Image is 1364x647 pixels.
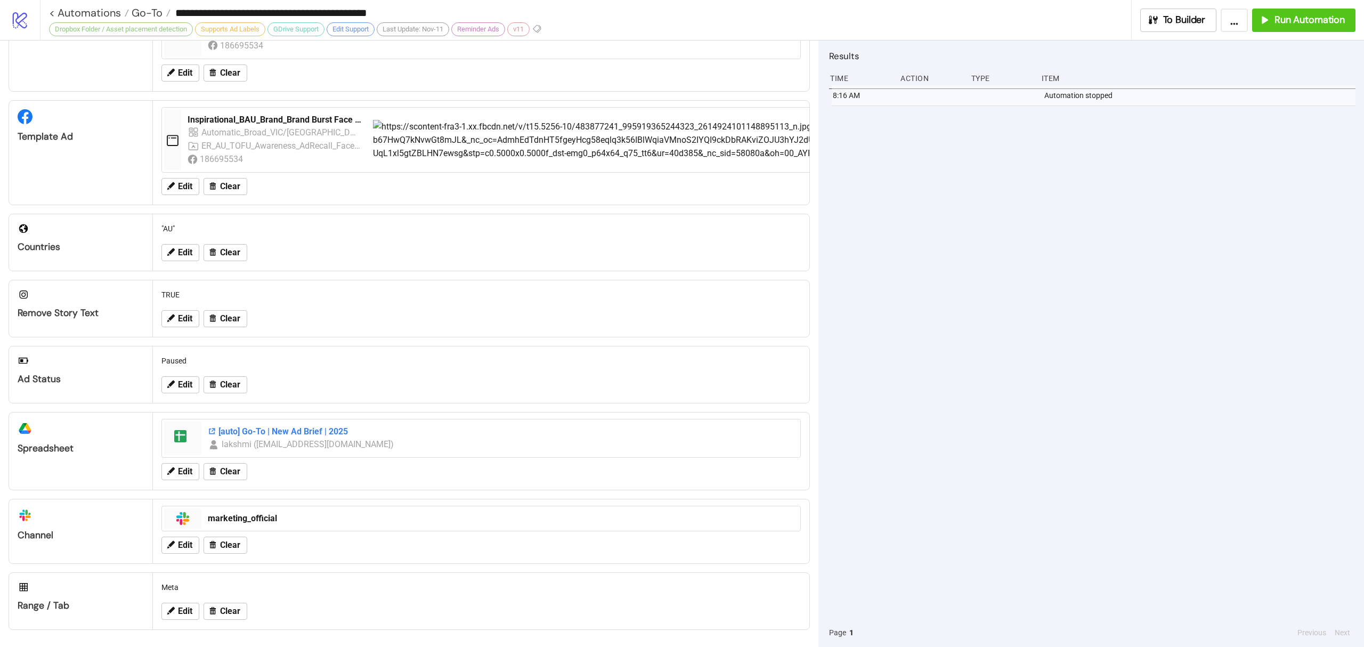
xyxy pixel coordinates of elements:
button: Previous [1294,627,1329,638]
span: Clear [220,540,240,550]
div: v11 [507,22,530,36]
div: Edit Support [327,22,375,36]
div: 186695534 [220,39,266,52]
button: Edit [161,376,199,393]
div: GDrive Support [267,22,324,36]
h2: Results [829,49,1355,63]
img: https://scontent-fra3-1.xx.fbcdn.net/v/t15.5256-10/483877241_995919365244323_2614924101148895113_... [373,120,1199,160]
button: Clear [204,244,247,261]
div: Meta [157,577,805,597]
div: Remove Story Text [18,307,144,319]
button: Clear [204,376,247,393]
button: Clear [204,463,247,480]
button: Edit [161,244,199,261]
div: Time [829,68,892,88]
button: Edit [161,463,199,480]
button: To Builder [1140,9,1217,32]
span: Edit [178,182,192,191]
div: ER_AU_TOFU_Awareness_AdRecall_FaceHero | Brand Burst 4 VIC, [GEOGRAPHIC_DATA], [GEOGRAPHIC_DATA] [201,139,360,152]
button: Edit [161,310,199,327]
button: Clear [204,64,247,82]
button: Clear [204,603,247,620]
a: < Automations [49,7,129,18]
div: TRUE [157,285,805,305]
div: Range / Tab [18,600,144,612]
span: Clear [220,182,240,191]
div: Countries [18,241,144,253]
span: Clear [220,467,240,476]
button: Edit [161,178,199,195]
span: Clear [220,68,240,78]
span: Edit [178,467,192,476]
div: 8:16 AM [832,85,895,106]
span: Edit [178,314,192,323]
span: Edit [178,540,192,550]
span: Edit [178,380,192,390]
span: Go-To [129,6,163,20]
span: Edit [178,248,192,257]
div: Inspirational_BAU_Brand_Brand Burst Face Hero_LoFi_Video_20250317_AU [188,114,364,126]
span: Clear [220,380,240,390]
div: [auto] Go-To | New Ad Brief | 2025 [208,426,794,438]
span: To Builder [1163,14,1206,26]
button: Run Automation [1252,9,1355,32]
div: Last Update: Nov-11 [377,22,449,36]
button: ... [1221,9,1248,32]
div: Template Ad [18,131,144,143]
button: Next [1331,627,1353,638]
div: "AU" [157,219,805,239]
div: Action [899,68,962,88]
a: Go-To [129,7,170,18]
button: Edit [161,603,199,620]
div: Dropbox Folder / Asset placement detection [49,22,193,36]
span: Clear [220,248,240,257]
button: Clear [204,537,247,554]
button: Clear [204,310,247,327]
span: Page [829,627,846,638]
span: Clear [220,606,240,616]
div: Automatic_Broad_VIC/[GEOGRAPHIC_DATA]/[GEOGRAPHIC_DATA]-55_AdRecall [201,126,360,139]
div: Supports Ad Labels [195,22,265,36]
span: Clear [220,314,240,323]
span: Run Automation [1274,14,1345,26]
span: Edit [178,68,192,78]
div: 186695534 [200,152,246,166]
button: Edit [161,64,199,82]
div: Channel [18,529,144,541]
div: Paused [157,351,805,371]
button: 1 [846,627,857,638]
button: Edit [161,537,199,554]
div: marketing_official [208,513,794,524]
span: Edit [178,606,192,616]
div: lakshmi ([EMAIL_ADDRESS][DOMAIN_NAME]) [222,438,395,451]
div: Ad Status [18,373,144,385]
div: Reminder Ads [451,22,505,36]
div: Automation stopped [1043,85,1358,106]
div: Type [970,68,1033,88]
div: Spreadsheet [18,442,144,455]
button: Clear [204,178,247,195]
div: Item [1041,68,1355,88]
